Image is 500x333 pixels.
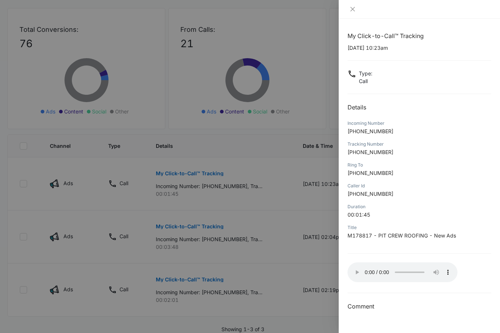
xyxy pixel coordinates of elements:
p: Call [359,77,372,85]
h3: Comment [348,302,491,311]
div: Incoming Number [348,120,491,127]
div: Title [348,224,491,231]
div: Tracking Number [348,141,491,147]
span: 00:01:45 [348,212,370,218]
div: Ring To [348,162,491,168]
h1: My Click-to-Call™ Tracking [348,31,491,40]
div: Duration [348,203,491,210]
span: [PHONE_NUMBER] [348,170,393,176]
div: Caller Id [348,183,491,189]
p: [DATE] 10:23am [348,44,491,52]
span: close [350,6,356,12]
span: [PHONE_NUMBER] [348,191,393,197]
span: M178817 - PIT CREW ROOFING - New Ads [348,232,456,239]
span: [PHONE_NUMBER] [348,149,393,155]
span: [PHONE_NUMBER] [348,128,393,134]
audio: Your browser does not support the audio tag. [348,262,457,282]
h2: Details [348,103,491,112]
button: Close [348,6,358,12]
p: Type : [359,70,372,77]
